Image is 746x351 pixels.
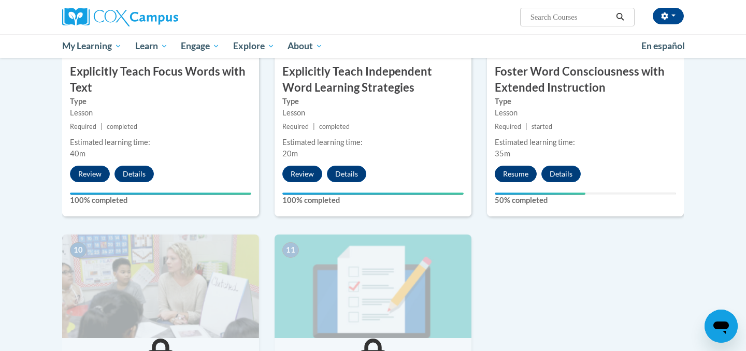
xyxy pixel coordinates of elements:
span: 10 [70,242,87,258]
label: 100% completed [282,195,464,206]
span: completed [319,123,350,130]
span: Engage [181,40,220,52]
div: Lesson [70,107,251,119]
img: Course Image [62,235,259,338]
a: Explore [226,34,281,58]
div: Lesson [282,107,464,119]
img: Course Image [275,235,471,338]
label: Type [495,96,676,107]
a: Engage [174,34,226,58]
div: Lesson [495,107,676,119]
div: Your progress [282,193,464,195]
a: About [281,34,330,58]
button: Review [282,166,322,182]
img: Cox Campus [62,8,178,26]
span: Required [70,123,96,130]
div: Your progress [495,193,585,195]
span: En español [641,40,685,51]
div: Estimated learning time: [282,137,464,148]
span: About [288,40,323,52]
label: 100% completed [70,195,251,206]
span: 40m [70,149,85,158]
a: Learn [128,34,175,58]
div: Estimated learning time: [495,137,676,148]
label: Type [282,96,464,107]
span: completed [107,123,137,130]
h3: Explicitly Teach Focus Words with Text [62,64,259,96]
h3: Foster Word Consciousness with Extended Instruction [487,64,684,96]
span: | [313,123,315,130]
span: Explore [233,40,275,52]
a: Cox Campus [62,8,259,26]
button: Account Settings [653,8,684,24]
button: Details [114,166,154,182]
span: | [101,123,103,130]
label: 50% completed [495,195,676,206]
a: En español [635,35,692,57]
span: Learn [135,40,168,52]
span: 11 [282,242,299,258]
a: My Learning [55,34,128,58]
span: started [532,123,552,130]
input: Search Courses [529,11,612,23]
span: Required [495,123,521,130]
label: Type [70,96,251,107]
iframe: Button to launch messaging window [705,310,738,343]
span: 20m [282,149,298,158]
button: Details [541,166,581,182]
div: Main menu [47,34,699,58]
button: Search [612,11,628,23]
div: Estimated learning time: [70,137,251,148]
span: My Learning [62,40,122,52]
div: Your progress [70,193,251,195]
button: Resume [495,166,537,182]
span: 35m [495,149,510,158]
span: | [525,123,527,130]
button: Review [70,166,110,182]
h3: Explicitly Teach Independent Word Learning Strategies [275,64,471,96]
span: Required [282,123,309,130]
button: Details [327,166,366,182]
